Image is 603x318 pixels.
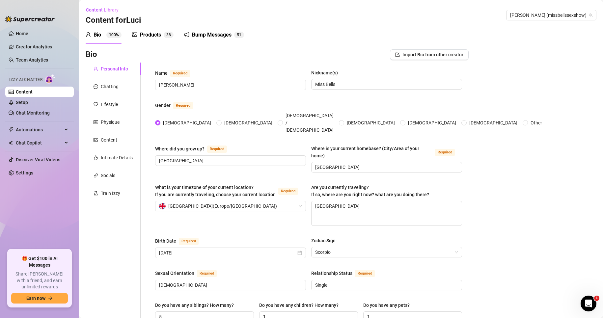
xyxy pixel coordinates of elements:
[363,302,410,309] div: Do you have any pets?
[101,190,120,197] div: Train Izzy
[197,270,217,277] span: Required
[173,102,193,109] span: Required
[16,110,50,116] a: Chat Monitoring
[86,49,97,60] h3: Bio
[94,84,98,89] span: message
[155,145,234,153] label: Where did you grow up?
[155,69,197,77] label: Name
[101,154,133,161] div: Intimate Details
[311,145,462,159] label: Where is your current homebase? (City/Area of your home)
[94,31,101,39] div: Bio
[207,146,227,153] span: Required
[94,102,98,107] span: heart
[155,185,276,197] span: What is your timezone of your current location? If you are currently traveling, choose your curre...
[106,32,122,38] sup: 100%
[315,164,457,171] input: Where is your current homebase? (City/Area of your home)
[94,120,98,124] span: idcard
[11,271,68,290] span: Share [PERSON_NAME] with a friend, and earn unlimited rewards
[159,81,301,89] input: Name
[94,155,98,160] span: fire
[184,32,189,37] span: notification
[155,237,206,245] label: Birth Date
[159,157,301,164] input: Where did you grow up?
[94,173,98,178] span: link
[395,52,400,57] span: import
[16,100,28,105] a: Setup
[259,302,339,309] div: Do you have any children? How many?
[311,69,338,76] div: Nickname(s)
[234,32,244,38] sup: 51
[405,119,459,126] span: [DEMOGRAPHIC_DATA]
[315,81,457,88] input: Nickname(s)
[390,49,469,60] button: Import Bio from other creator
[170,70,190,77] span: Required
[101,136,117,144] div: Content
[155,101,200,109] label: Gender
[86,32,91,37] span: user
[5,16,55,22] img: logo-BBDzfeDw.svg
[166,33,169,37] span: 3
[16,89,33,94] a: Content
[159,249,296,256] input: Birth Date
[222,119,275,126] span: [DEMOGRAPHIC_DATA]
[101,119,120,126] div: Physique
[311,237,336,244] div: Zodiac Sign
[101,83,119,90] div: Chatting
[528,119,545,126] span: Other
[86,7,119,13] span: Content Library
[94,66,98,71] span: user
[16,124,63,135] span: Automations
[94,191,98,196] span: experiment
[311,237,340,244] label: Zodiac Sign
[155,237,176,245] div: Birth Date
[283,112,336,134] span: [DEMOGRAPHIC_DATA] / [DEMOGRAPHIC_DATA]
[101,101,118,108] div: Lifestyle
[594,296,599,301] span: 1
[86,5,124,15] button: Content Library
[179,238,199,245] span: Required
[101,172,115,179] div: Socials
[363,302,414,309] label: Do you have any pets?
[16,157,60,162] a: Discover Viral Videos
[311,145,432,159] div: Where is your current homebase? (City/Area of your home)
[164,32,174,38] sup: 38
[355,270,375,277] span: Required
[467,119,520,126] span: [DEMOGRAPHIC_DATA]
[402,52,463,57] span: Import Bio from other creator
[11,293,68,304] button: Earn nowarrow-right
[581,296,596,311] iframe: Intercom live chat
[311,269,382,277] label: Relationship Status
[16,138,63,148] span: Chat Copilot
[315,281,457,289] input: Relationship Status
[155,269,224,277] label: Sexual Orientation
[155,270,194,277] div: Sexual Orientation
[155,145,205,152] div: Where did you grow up?
[9,141,13,145] img: Chat Copilot
[237,33,239,37] span: 5
[159,203,166,209] img: gb
[101,65,128,72] div: Personal Info
[9,77,42,83] span: Izzy AI Chatter
[140,31,161,39] div: Products
[16,57,48,63] a: Team Analytics
[239,33,241,37] span: 1
[259,302,343,309] label: Do you have any children? How many?
[169,33,171,37] span: 8
[155,302,234,309] div: Do you have any siblings? How many?
[278,188,298,195] span: Required
[155,302,238,309] label: Do you have any siblings? How many?
[589,13,593,17] span: team
[9,127,14,132] span: thunderbolt
[94,138,98,142] span: picture
[311,185,429,197] span: Are you currently traveling? If so, where are you right now? what are you doing there?
[132,32,137,37] span: picture
[26,296,45,301] span: Earn now
[16,170,33,175] a: Settings
[155,69,168,77] div: Name
[48,296,53,301] span: arrow-right
[168,201,277,211] span: [GEOGRAPHIC_DATA] ( Europe/[GEOGRAPHIC_DATA] )
[45,74,55,84] img: AI Chatter
[344,119,397,126] span: [DEMOGRAPHIC_DATA]
[155,102,171,109] div: Gender
[192,31,232,39] div: Bump Messages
